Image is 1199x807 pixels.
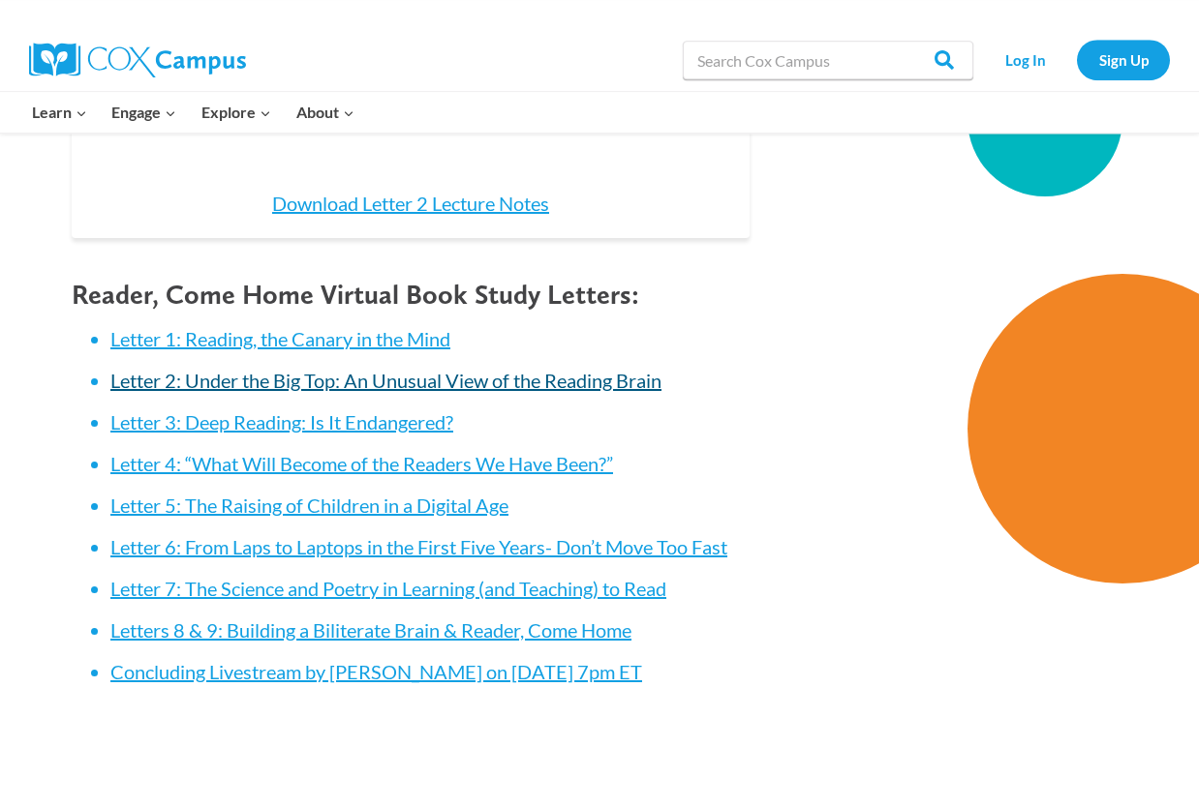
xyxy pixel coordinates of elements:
button: Child menu of Engage [100,92,190,133]
a: Log In [983,40,1067,79]
a: Letter 6: From Laps to Laptops in the First Five Years- Don’t Move Too Fast [110,535,727,558]
button: Child menu of Explore [189,92,284,133]
nav: Secondary Navigation [983,40,1170,79]
a: Letter 3: Deep Reading: Is It Endangered? [110,410,453,433]
img: Cox Campus [29,43,246,77]
a: Letters 8 & 9: Building a Biliterate Brain & Reader, Come Home [110,618,631,642]
nav: Primary Navigation [19,92,366,133]
h4: Reader, Come Home Virtual Book Study Letters: [72,279,750,312]
a: Letter 4: “What Will Become of the Readers We Have Been?” [110,452,613,475]
a: Sign Up [1077,40,1170,79]
input: Search Cox Campus [683,41,973,79]
a: Concluding Livestream by [PERSON_NAME] on [DATE] 7pm ET [110,660,642,683]
a: Letter 2: Under the Big Top: An Unusual View of the Reading Brain [110,369,661,392]
a: Letter 5: The Raising of Children in a Digital Age [110,493,508,517]
button: Child menu of About [284,92,367,133]
a: Letter 7: The Science and Poetry in Learning (and Teaching) to Read [110,577,666,600]
a: Download Letter 2 Lecture Notes [272,192,549,215]
a: Letter 1: Reading, the Canary in the Mind [110,327,450,350]
button: Child menu of Learn [19,92,100,133]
